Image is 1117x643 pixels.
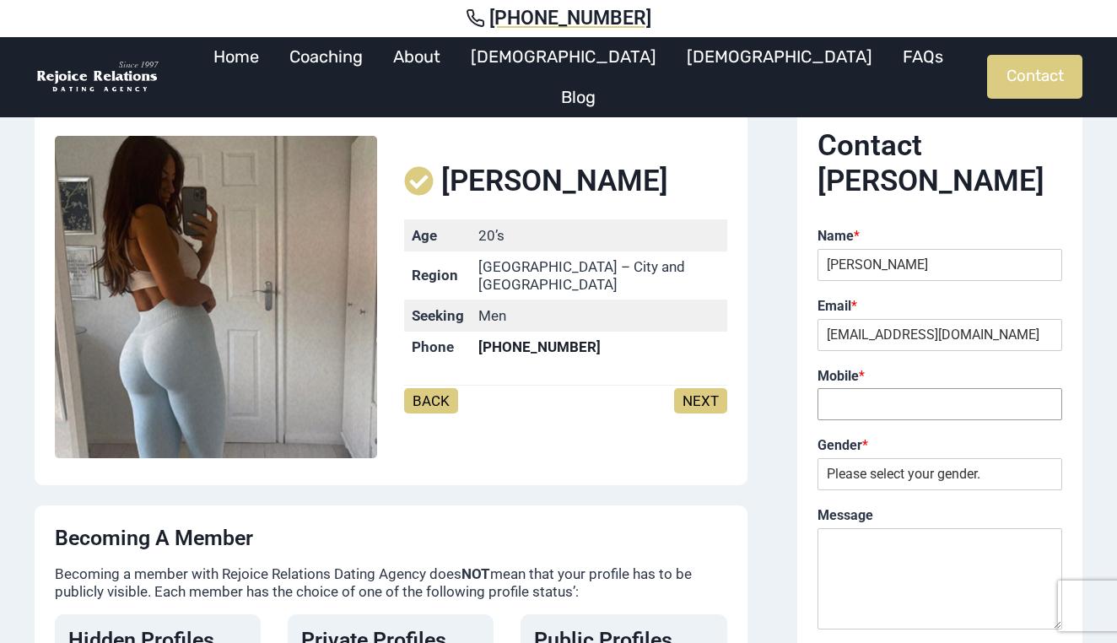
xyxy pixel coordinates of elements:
[274,36,378,77] a: Coaching
[198,36,274,77] a: Home
[412,227,437,244] strong: Age
[471,251,726,300] td: [GEOGRAPHIC_DATA] – City and [GEOGRAPHIC_DATA]
[55,565,727,600] p: Becoming a member with Rejoice Relations Dating Agency does mean that your profile has to be publ...
[818,228,1062,246] label: Name
[888,36,958,77] a: FAQs
[818,368,1062,386] label: Mobile
[471,300,726,331] td: Men
[818,388,1062,420] input: Mobile
[461,565,490,582] strong: NOT
[378,36,456,77] a: About
[478,338,601,355] mark: [PHONE_NUMBER]
[672,36,888,77] a: [DEMOGRAPHIC_DATA]
[818,298,1062,316] label: Email
[35,60,161,95] img: Rejoice Relations
[471,219,726,251] td: 20’s
[441,164,668,199] span: [PERSON_NAME]
[818,437,1062,455] label: Gender
[412,307,464,324] strong: Seeking
[987,55,1082,99] a: Contact
[170,36,987,117] nav: Primary Navigation
[412,338,454,355] strong: Phone
[818,128,1062,199] h2: Contact [PERSON_NAME]
[20,7,1097,30] a: [PHONE_NUMBER]
[546,77,611,117] a: Blog
[404,388,458,413] a: BACK
[412,267,458,284] strong: Region
[674,388,727,413] a: NEXT
[55,526,727,551] h4: Becoming a Member
[456,36,672,77] a: [DEMOGRAPHIC_DATA]
[818,507,1062,525] label: Message
[489,7,651,30] span: [PHONE_NUMBER]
